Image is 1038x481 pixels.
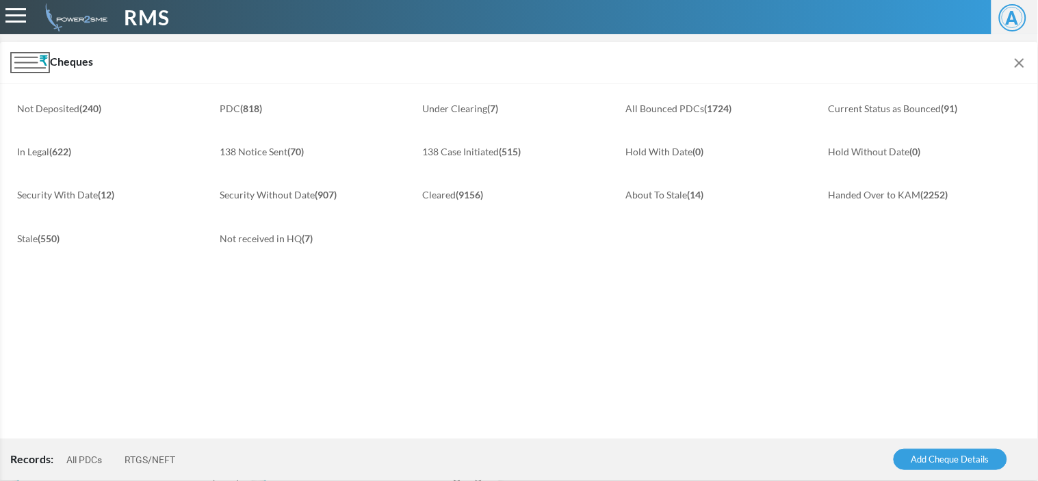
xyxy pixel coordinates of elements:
[287,146,304,157] b: (70)
[894,449,1007,471] a: Add Cheque Details
[49,146,71,157] b: (622)
[315,189,337,200] b: (907)
[10,452,53,465] span: Records:
[829,144,1021,159] a: Hold Without Date
[499,146,521,157] b: (515)
[220,231,412,246] a: Not received in HQ
[125,2,170,33] span: RMS
[687,189,703,200] b: (14)
[625,187,818,202] a: About To Stale
[704,103,731,114] b: (1724)
[17,231,209,246] a: Stale
[921,189,948,200] b: (2252)
[456,189,484,200] b: (9156)
[488,103,499,114] b: (7)
[66,454,102,465] a: All PDCs
[220,101,412,116] a: PDC
[829,187,1021,202] a: Handed Over to KAM
[625,144,818,159] a: Hold With Date
[98,189,114,200] b: (12)
[302,233,313,244] b: (7)
[10,52,50,73] img: Module
[999,4,1026,31] span: A
[423,101,615,116] a: Under Clearing
[17,101,209,116] a: Not Deposited
[40,3,107,31] img: admin
[220,187,412,202] a: Security Without Date
[910,146,921,157] b: (0)
[17,187,209,202] a: Security With Date
[10,52,93,73] span: Cheques
[1011,55,1028,71] img: Module
[423,144,615,159] a: 138 Case Initiated
[79,103,101,114] b: (240)
[692,146,703,157] b: (0)
[240,103,262,114] b: (818)
[220,144,412,159] a: 138 Notice Sent
[125,454,175,465] a: RTGS/NEFT
[17,144,209,159] a: In Legal
[942,103,958,114] b: (91)
[38,233,60,244] b: (550)
[829,101,1021,116] a: Current Status as Bounced
[625,101,818,116] a: All Bounced PDCs
[423,187,615,202] a: Cleared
